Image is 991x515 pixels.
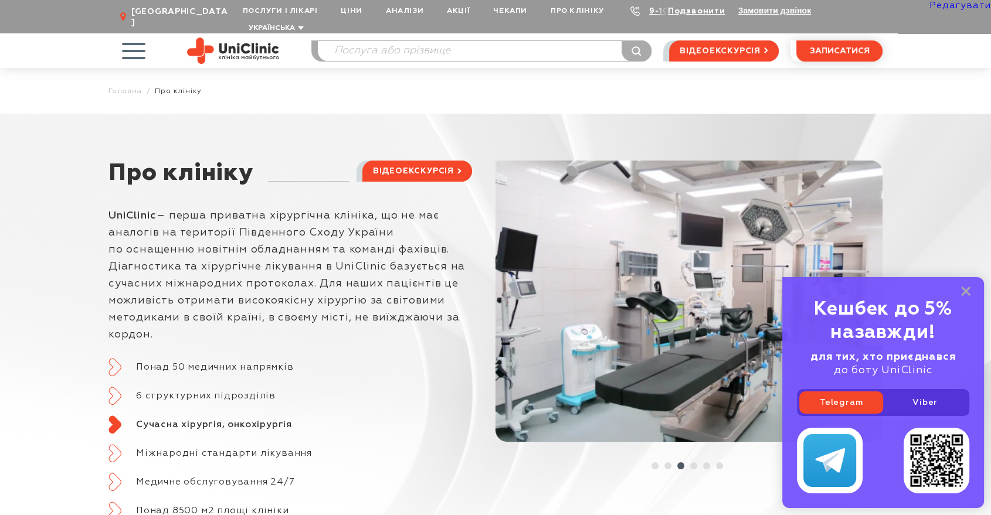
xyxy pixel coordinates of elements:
a: 9-103 [649,7,675,15]
a: Viber [883,391,967,414]
span: відеоекскурсія [373,161,454,181]
a: 6 структурних підрозділів [108,387,276,405]
span: [GEOGRAPHIC_DATA] [131,6,231,28]
a: Міжнародні стандарти лікування [108,444,312,462]
strong: UniСlinic [108,210,157,221]
a: відеоекскурсія [669,40,779,62]
span: відеоекскурсія [680,41,761,61]
button: Українська [246,24,304,33]
div: Кешбек до 5% назавжди! [797,298,969,345]
span: записатися [810,47,870,55]
input: Послуга або прізвище [318,41,651,61]
button: Замовити дзвінок [738,6,811,15]
span: Українська [249,25,295,32]
img: Uniclinic [187,37,279,64]
span: – перша приватна хірургічна клініка, що не має аналогів на території Південного Сходу України по ... [108,210,465,340]
button: записатися [796,40,883,62]
a: Понад 50 медичних напрямків [108,358,294,376]
img: Сучасна хірургія, онкохірургія [495,161,883,442]
a: Медичне обслуговування 24/7 [108,473,295,491]
a: Головна [108,87,142,96]
a: відеоекскурсія [362,161,472,182]
a: Telegram [799,391,883,414]
div: Про клініку [108,161,253,204]
a: Редагувати [929,1,991,11]
a: Подзвонити [668,7,725,15]
span: Про клініку [155,87,202,96]
b: для тих, хто приєднався [810,352,956,362]
a: Сучасна хірургія, онкохірургія [108,415,292,434]
div: до боту UniClinic [797,350,969,377]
